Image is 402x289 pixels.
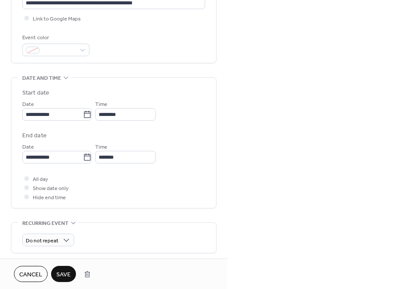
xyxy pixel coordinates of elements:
div: End date [22,131,47,140]
span: Link to Google Maps [33,14,81,24]
span: Show date only [33,184,69,193]
span: Date [22,100,34,109]
div: Event color [22,33,88,42]
button: Cancel [14,266,48,282]
span: Time [95,100,107,109]
span: All day [33,175,48,184]
div: Start date [22,88,49,98]
span: Recurring event [22,219,69,228]
span: Hide end time [33,193,66,202]
span: Cancel [19,270,42,279]
button: Save [51,266,76,282]
span: Time [95,143,107,152]
span: Save [56,270,71,279]
span: Date and time [22,74,61,83]
span: Date [22,143,34,152]
span: Do not repeat [26,236,58,246]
